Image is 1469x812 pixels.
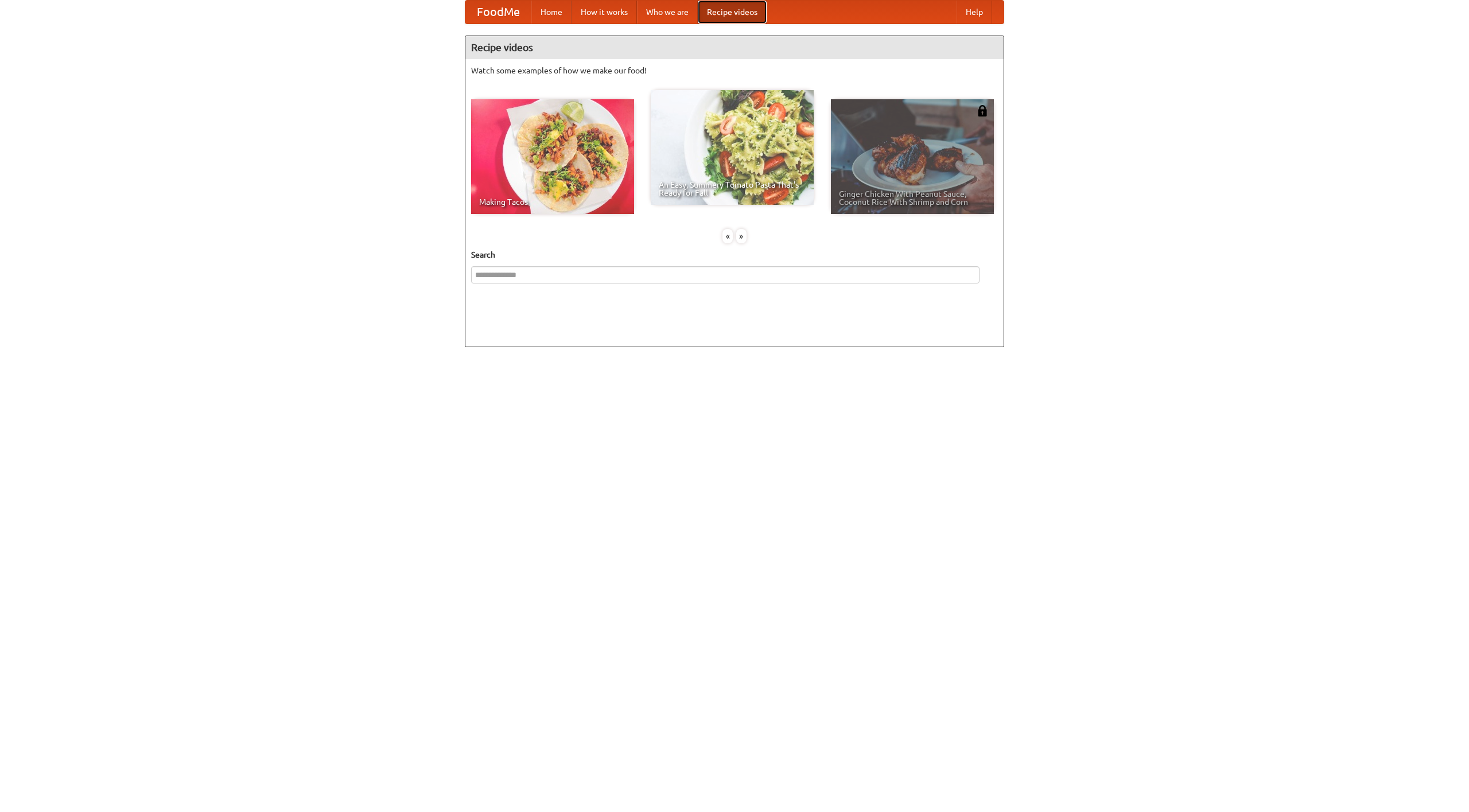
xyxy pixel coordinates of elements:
span: Making Tacos [479,198,626,206]
a: Help [957,1,992,24]
a: Making Tacos [471,99,634,214]
a: Who we are [637,1,698,24]
img: 483408.png [977,105,988,116]
p: Watch some examples of how we make our food! [471,65,998,76]
a: An Easy, Summery Tomato Pasta That's Ready for Fall [651,90,814,205]
h5: Search [471,249,998,261]
div: « [722,229,733,243]
a: FoodMe [465,1,531,24]
a: How it works [572,1,637,24]
a: Home [531,1,572,24]
div: » [736,229,747,243]
span: An Easy, Summery Tomato Pasta That's Ready for Fall [659,181,806,197]
h4: Recipe videos [465,36,1004,59]
a: Recipe videos [698,1,767,24]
